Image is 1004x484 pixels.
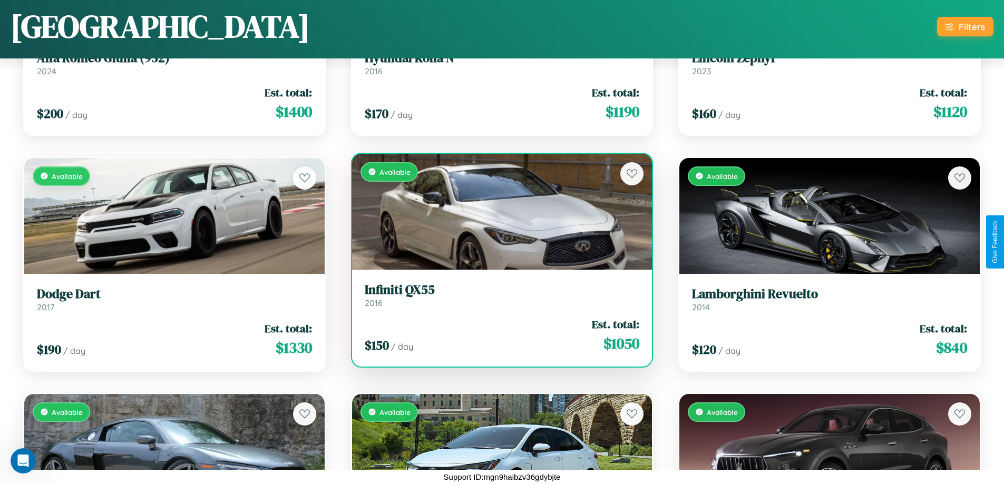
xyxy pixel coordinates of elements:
span: 2023 [692,66,711,76]
a: Alfa Romeo Giulia (952)2024 [37,51,312,76]
span: Available [379,167,411,176]
span: $ 1120 [933,101,967,122]
span: Available [707,408,738,417]
span: / day [391,341,413,352]
a: Infiniti QX552016 [365,282,640,308]
span: Available [52,172,83,181]
span: $ 1190 [606,101,639,122]
button: Filters [937,17,993,36]
span: $ 1050 [603,333,639,354]
span: 2017 [37,302,54,312]
span: 2024 [37,66,56,76]
span: / day [391,110,413,120]
span: / day [63,345,85,356]
h3: Hyundai Kona N [365,51,640,66]
span: $ 150 [365,337,389,354]
a: Lamborghini Revuelto2014 [692,287,967,312]
span: $ 200 [37,105,63,122]
h3: Lincoln Zephyr [692,51,967,66]
span: 2014 [692,302,710,312]
span: $ 1330 [276,337,312,358]
span: / day [718,110,740,120]
h3: Lamborghini Revuelto [692,287,967,302]
div: Give Feedback [991,221,999,263]
h1: [GEOGRAPHIC_DATA] [11,5,310,48]
span: $ 120 [692,341,716,358]
p: Support ID: mgn9haibzv36gdybjte [444,470,561,484]
span: Available [707,172,738,181]
h3: Infiniti QX55 [365,282,640,298]
iframe: Intercom live chat [11,448,36,473]
span: / day [718,345,740,356]
span: $ 170 [365,105,388,122]
span: Est. total: [920,321,967,336]
span: Available [379,408,411,417]
span: 2016 [365,66,383,76]
a: Dodge Dart2017 [37,287,312,312]
span: $ 190 [37,341,61,358]
div: Filters [959,21,985,32]
span: $ 1400 [276,101,312,122]
span: Available [52,408,83,417]
span: 2016 [365,298,383,308]
span: $ 160 [692,105,716,122]
span: $ 840 [936,337,967,358]
span: / day [65,110,87,120]
span: Est. total: [920,85,967,100]
span: Est. total: [592,317,639,332]
span: Est. total: [592,85,639,100]
h3: Dodge Dart [37,287,312,302]
a: Hyundai Kona N2016 [365,51,640,76]
a: Lincoln Zephyr2023 [692,51,967,76]
span: Est. total: [265,85,312,100]
span: Est. total: [265,321,312,336]
h3: Alfa Romeo Giulia (952) [37,51,312,66]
